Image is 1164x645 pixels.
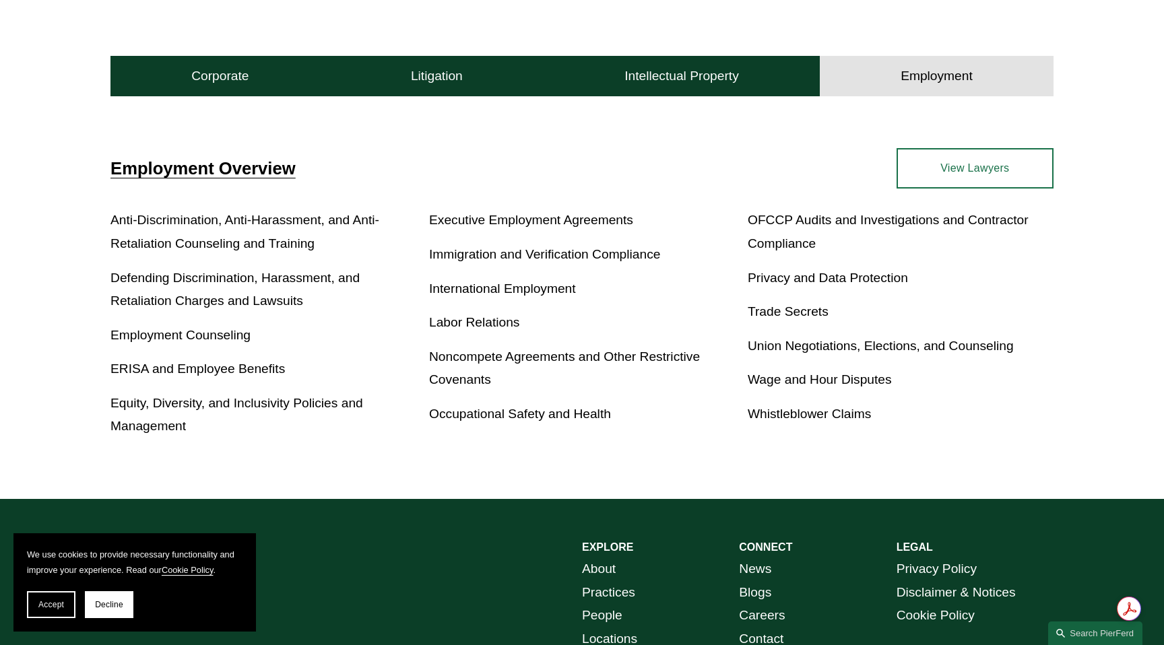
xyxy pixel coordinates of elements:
a: Disclaimer & Notices [897,581,1016,605]
span: Accept [38,600,64,609]
a: Employment Overview [110,159,296,178]
a: Executive Employment Agreements [429,213,633,227]
a: Trade Secrets [748,304,829,318]
a: Employment Counseling [110,328,251,342]
a: Cookie Policy [897,604,975,627]
a: Occupational Safety and Health [429,407,611,421]
a: Privacy Policy [897,557,977,581]
p: We use cookies to provide necessary functionality and improve your experience. Read our . [27,547,243,578]
a: Wage and Hour Disputes [748,372,892,386]
h4: Intellectual Property [624,68,739,84]
span: Decline [95,600,123,609]
a: News [739,557,771,581]
button: Accept [27,591,75,618]
strong: EXPLORE [582,541,633,553]
strong: CONNECT [739,541,792,553]
a: Cookie Policy [162,565,214,575]
a: Privacy and Data Protection [748,271,908,285]
a: About [582,557,616,581]
a: ERISA and Employee Benefits [110,362,285,376]
strong: LEGAL [897,541,933,553]
a: Labor Relations [429,315,519,329]
button: Decline [85,591,133,618]
a: Search this site [1048,621,1142,645]
h4: Litigation [411,68,463,84]
a: Careers [739,604,785,627]
a: OFCCP Audits and Investigations and Contractor Compliance [748,213,1029,250]
a: International Employment [429,281,576,296]
h4: Corporate [191,68,249,84]
a: Immigration and Verification Compliance [429,247,660,261]
a: Practices [582,581,635,605]
h4: Employment [901,68,973,84]
a: Noncompete Agreements and Other Restrictive Covenants [429,349,700,387]
a: Anti-Discrimination, Anti-Harassment, and Anti-Retaliation Counseling and Training [110,213,379,250]
a: Whistleblower Claims [748,407,871,421]
a: Union Negotiations, Elections, and Counseling [748,339,1014,353]
section: Cookie banner [13,533,256,632]
a: Blogs [739,581,771,605]
a: Defending Discrimination, Harassment, and Retaliation Charges and Lawsuits [110,271,360,308]
a: Equity, Diversity, and Inclusivity Policies and Management [110,396,363,434]
a: View Lawyers [897,148,1054,189]
a: People [582,604,622,627]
